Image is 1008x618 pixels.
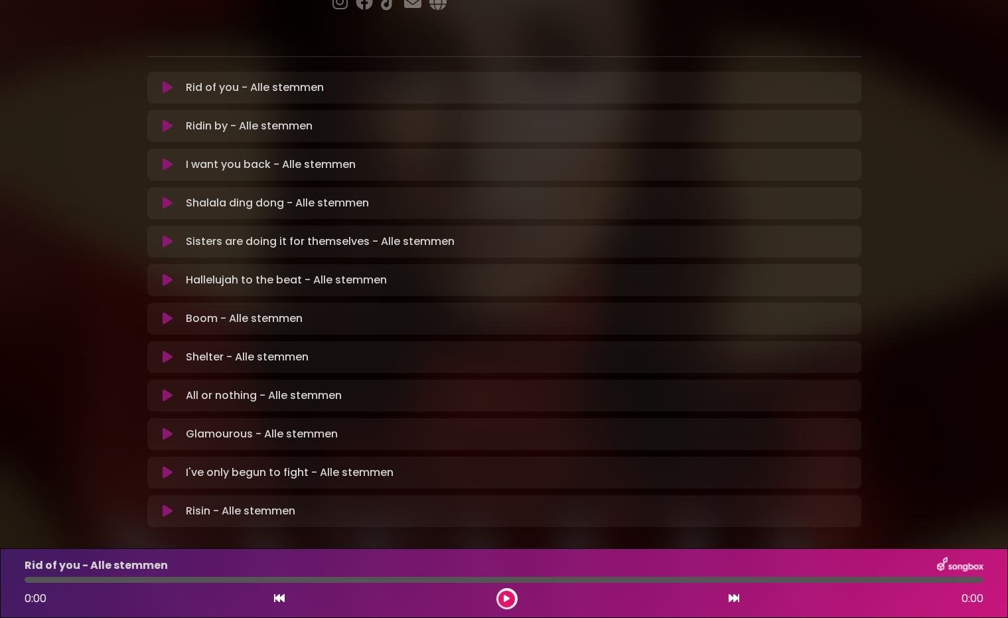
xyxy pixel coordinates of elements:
[186,311,303,327] p: Boom - Alle stemmen
[186,234,455,250] p: Sisters are doing it for themselves - Alle stemmen
[25,558,168,574] p: Rid of you - Alle stemmen
[186,503,295,519] p: Risin - Alle stemmen
[186,80,324,96] p: Rid of you - Alle stemmen
[186,195,369,211] p: Shalala ding dong - Alle stemmen
[186,426,338,442] p: Glamourous - Alle stemmen
[186,465,394,481] p: I've only begun to fight - Alle stemmen
[186,118,313,134] p: Ridin by - Alle stemmen
[186,388,342,404] p: All or nothing - Alle stemmen
[186,349,309,365] p: Shelter - Alle stemmen
[186,272,387,288] p: Hallelujah to the beat - Alle stemmen
[186,157,356,173] p: I want you back - Alle stemmen
[937,557,983,574] img: songbox-logo-white.png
